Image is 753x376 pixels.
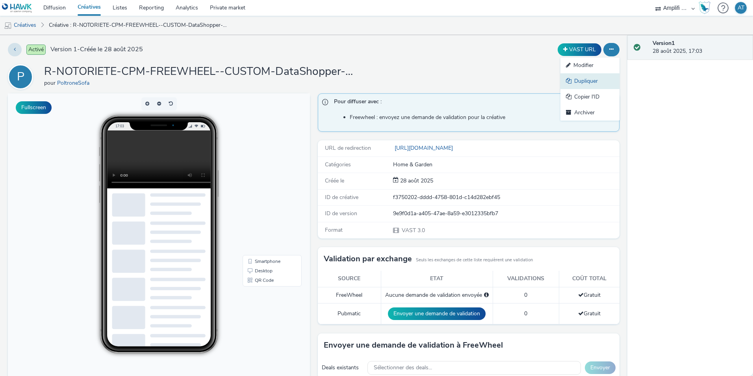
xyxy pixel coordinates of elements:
li: Desktop [236,173,292,182]
img: mobile [4,22,12,30]
span: Créée le [325,177,344,184]
li: Freewheel : envoyez une demande de validation pour la créative [350,114,616,121]
button: Envoyer [585,361,616,374]
strong: Version 1 [653,39,675,47]
span: Format [325,226,343,234]
span: Pour diffuser avec : [334,98,612,108]
h1: R-NOTORIETE-CPM-FREEWHEEL--CUSTOM-DataShopper-PREROLL-1x1-Multidevice-15s-P-PREROLL-1x1-W36Promo-$$ [44,64,359,79]
a: Dupliquer [560,73,619,89]
span: URL de redirection [325,144,371,152]
a: Créative : R-NOTORIETE-CPM-FREEWHEEL--CUSTOM-DataShopper-PREROLL-1x1-Multidevice-15s-P-PREROLL-1x... [45,16,233,35]
div: Aucune demande de validation envoyée [385,291,489,299]
th: Validations [493,271,559,287]
a: [URL][DOMAIN_NAME] [393,144,456,152]
div: f3750202-dddd-4758-801d-c14d282ebf45 [393,194,619,201]
span: Version 1 - Créée le 28 août 2025 [50,45,143,54]
span: Catégories [325,161,351,168]
td: Pubmatic [318,303,381,324]
h3: Envoyer une demande de validation à FreeWheel [324,339,503,351]
span: 0 [524,310,527,317]
img: undefined Logo [2,3,32,13]
span: VAST 3.0 [401,227,425,234]
div: P [17,66,24,88]
span: Activé [26,45,46,55]
th: Etat [381,271,493,287]
th: Coût total [559,271,620,287]
span: Smartphone [247,166,273,170]
a: P [8,73,36,80]
span: Desktop [247,175,265,180]
a: Modifier [560,58,619,73]
div: Création 28 août 2025, 17:03 [399,177,433,185]
li: QR Code [236,182,292,192]
button: VAST URL [558,43,601,56]
div: 28 août 2025, 17:03 [653,39,747,56]
div: Deals existants [322,364,364,372]
a: Hawk Academy [699,2,714,14]
div: 9e9f0d1a-a405-47ae-8a59-e3012335bfb7 [393,210,619,218]
div: AT [738,2,744,14]
a: PoltroneSofa [57,79,93,87]
span: 0 [524,291,527,299]
img: Hawk Academy [699,2,710,14]
div: Sélectionnez un deal ci-dessous et cliquez sur Envoyer pour envoyer une demande de validation à F... [484,291,489,299]
h3: Validation par exchange [324,253,412,265]
button: Envoyer une demande de validation [388,307,486,320]
span: Sélectionner des deals... [374,365,432,371]
span: 17:03 [108,30,116,35]
a: Copier l'ID [560,89,619,105]
span: ID de créative [325,194,358,201]
li: Smartphone [236,163,292,173]
span: pour [44,79,57,87]
div: Home & Garden [393,161,619,169]
div: Dupliquer la créative en un VAST URL [556,43,603,56]
span: Gratuit [578,291,601,299]
span: ID de version [325,210,357,217]
span: Gratuit [578,310,601,317]
a: Archiver [560,105,619,121]
small: Seuls les exchanges de cette liste requièrent une validation [416,257,533,263]
span: 28 août 2025 [399,177,433,184]
th: Source [318,271,381,287]
span: QR Code [247,184,266,189]
button: Fullscreen [16,101,52,114]
td: FreeWheel [318,287,381,303]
